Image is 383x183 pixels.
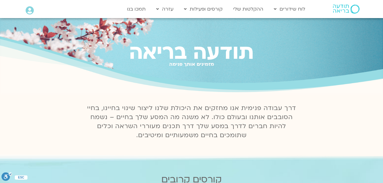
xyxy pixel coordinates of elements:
img: תודעה בריאה [333,5,359,14]
a: ההקלטות שלי [230,3,266,15]
a: עזרה [153,3,176,15]
a: קורסים ופעילות [181,3,226,15]
p: דרך עבודה פנימית אנו מחזקים את היכולת שלנו ליצור שינוי בחיינו, בחיי הסובבים אותנו ובעולם כולו. לא... [84,104,299,140]
a: לוח שידורים [271,3,308,15]
a: תמכו בנו [124,3,149,15]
